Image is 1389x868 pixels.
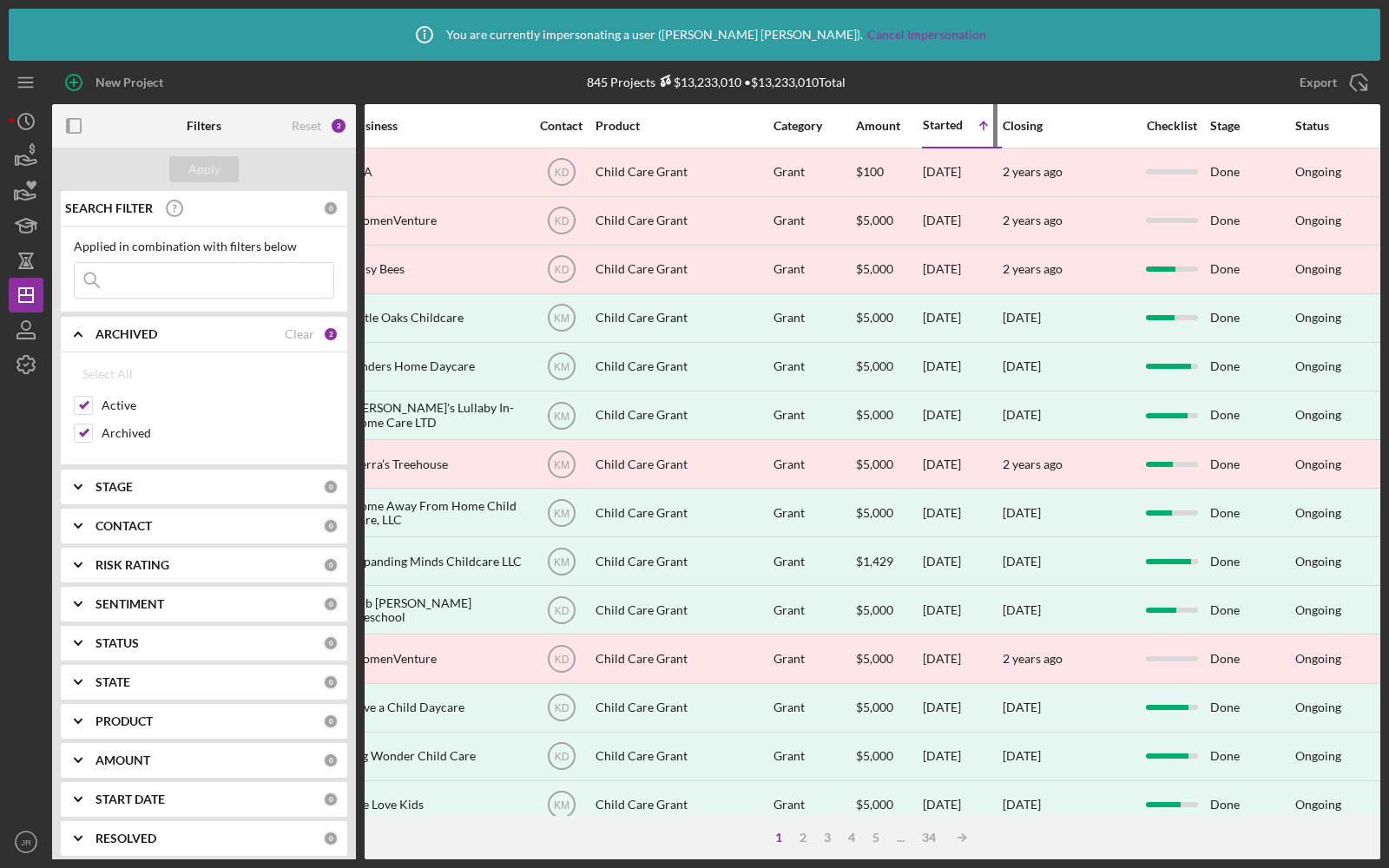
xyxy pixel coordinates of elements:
[351,635,524,681] div: WomenVenture
[1210,538,1294,584] div: Done
[95,675,130,689] b: STATE
[856,344,921,390] div: $5,000
[856,587,921,633] div: $5,000
[1003,749,1041,763] div: [DATE]
[351,685,524,731] div: Love a Child Daycare
[323,326,339,342] div: 2
[554,702,569,714] text: KD
[856,635,921,681] div: $5,000
[1295,262,1341,276] div: Ongoing
[867,28,986,42] a: Cancel Impersonation
[292,119,321,133] div: Reset
[1003,798,1041,812] div: [DATE]
[1295,749,1341,763] div: Ongoing
[923,441,1001,487] div: [DATE]
[1210,344,1294,390] div: Done
[554,361,569,373] text: KM
[856,198,921,244] div: $5,000
[596,782,769,828] div: Child Care Grant
[773,490,854,536] div: Grant
[856,685,921,731] div: $5,000
[596,538,769,584] div: Child Care Grant
[596,119,769,133] div: Product
[323,518,339,534] div: 0
[95,597,164,611] b: SENTIMENT
[21,838,31,847] text: JR
[773,685,854,731] div: Grant
[554,604,569,616] text: KD
[554,167,569,179] text: KD
[1295,311,1341,325] div: Ongoing
[323,674,339,690] div: 0
[74,240,334,253] div: Applied in combination with filters below
[1295,798,1341,812] div: Ongoing
[888,831,913,845] div: ...
[323,201,339,216] div: 0
[856,247,921,293] div: $5,000
[1295,408,1341,422] div: Ongoing
[323,479,339,495] div: 0
[864,831,888,845] div: 5
[1003,311,1041,325] div: [DATE]
[1003,261,1063,276] time: 2 years ago
[285,327,314,341] div: Clear
[95,832,156,845] b: RESOLVED
[323,557,339,573] div: 0
[596,295,769,341] div: Child Care Grant
[102,397,334,414] label: Active
[351,198,524,244] div: WomenVenture
[856,490,921,536] div: $5,000
[554,751,569,763] text: KD
[187,119,221,133] b: Filters
[1210,441,1294,487] div: Done
[1295,214,1341,227] div: Ongoing
[554,215,569,227] text: KD
[1003,457,1063,471] time: 2 years ago
[1295,359,1341,373] div: Ongoing
[923,295,1001,341] div: [DATE]
[529,119,594,133] div: Contact
[856,392,921,438] div: $5,000
[1300,65,1337,100] div: Export
[95,714,153,728] b: PRODUCT
[815,831,839,845] div: 3
[773,149,854,195] div: Grant
[351,441,524,487] div: Sierra’s Treehouse
[323,713,339,729] div: 0
[856,782,921,828] div: $5,000
[351,149,524,195] div: N/A
[856,295,921,341] div: $5,000
[351,587,524,633] div: Orb [PERSON_NAME] Preschool
[95,558,169,572] b: RISK RATING
[923,344,1001,390] div: [DATE]
[773,392,854,438] div: Grant
[1282,65,1380,100] button: Export
[1295,165,1341,179] div: Ongoing
[1003,359,1041,373] div: [DATE]
[95,65,163,100] div: New Project
[82,357,133,391] div: Select All
[1135,119,1208,133] div: Checklist
[596,733,769,779] div: Child Care Grant
[923,118,963,132] div: Started
[554,799,569,812] text: KM
[923,685,1001,731] div: [DATE]
[596,247,769,293] div: Child Care Grant
[773,198,854,244] div: Grant
[923,782,1001,828] div: [DATE]
[554,458,569,470] text: KM
[65,201,153,215] b: SEARCH FILTER
[923,635,1001,681] div: [DATE]
[74,357,142,391] button: Select All
[839,831,864,845] div: 4
[1003,603,1041,617] div: [DATE]
[554,264,569,276] text: KD
[856,441,921,487] div: $5,000
[554,556,569,568] text: KM
[554,410,569,422] text: KM
[1210,198,1294,244] div: Done
[95,636,139,650] b: STATUS
[596,685,769,731] div: Child Care Grant
[1295,700,1341,714] div: Ongoing
[1210,635,1294,681] div: Done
